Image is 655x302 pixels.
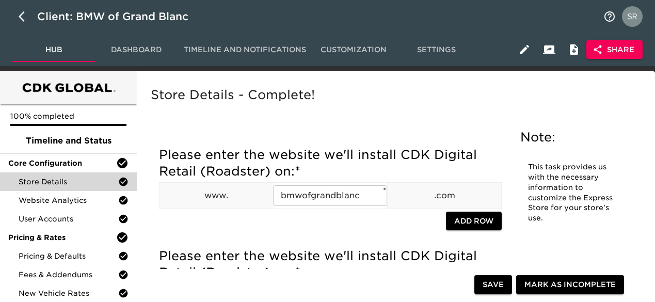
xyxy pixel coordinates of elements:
span: Hub [19,43,89,56]
button: Save [474,275,512,294]
span: Settings [401,43,471,56]
span: Customization [318,43,389,56]
button: Edit Hub [512,37,537,62]
span: Website Analytics [19,195,118,205]
span: Pricing & Rates [8,232,116,243]
button: notifications [597,4,622,29]
h5: Store Details - Complete! [151,87,636,103]
span: Timeline and Notifications [184,43,306,56]
span: Dashboard [101,43,171,56]
span: Fees & Addendums [19,269,118,280]
span: Mark as Incomplete [524,278,616,291]
button: Client View [537,37,562,62]
span: Share [595,43,634,56]
p: 100% completed [10,111,126,121]
h5: Please enter the website we'll install CDK Digital Retail (Roadster) on: [159,248,502,281]
h5: Please enter the website we'll install CDK Digital Retail (Roadster) on: [159,147,502,180]
p: www. [159,189,273,202]
span: User Accounts [19,214,118,224]
button: Add Row [446,212,502,231]
h5: Note: [520,129,622,146]
span: Store Details [19,177,118,187]
span: Add Row [454,215,493,228]
p: This task provides us with the necessary information to customize the Express Store for your stor... [528,162,614,224]
p: .com [388,189,501,202]
button: Internal Notes and Comments [562,37,586,62]
img: Profile [622,6,643,27]
span: New Vehicle Rates [19,288,118,298]
button: Share [586,40,643,59]
button: Mark as Incomplete [516,275,624,294]
span: Timeline and Status [8,135,129,147]
div: Client: BMW of Grand Blanc [37,8,203,25]
span: Core Configuration [8,158,116,168]
span: Pricing & Defaults [19,251,118,261]
span: Save [483,278,504,291]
